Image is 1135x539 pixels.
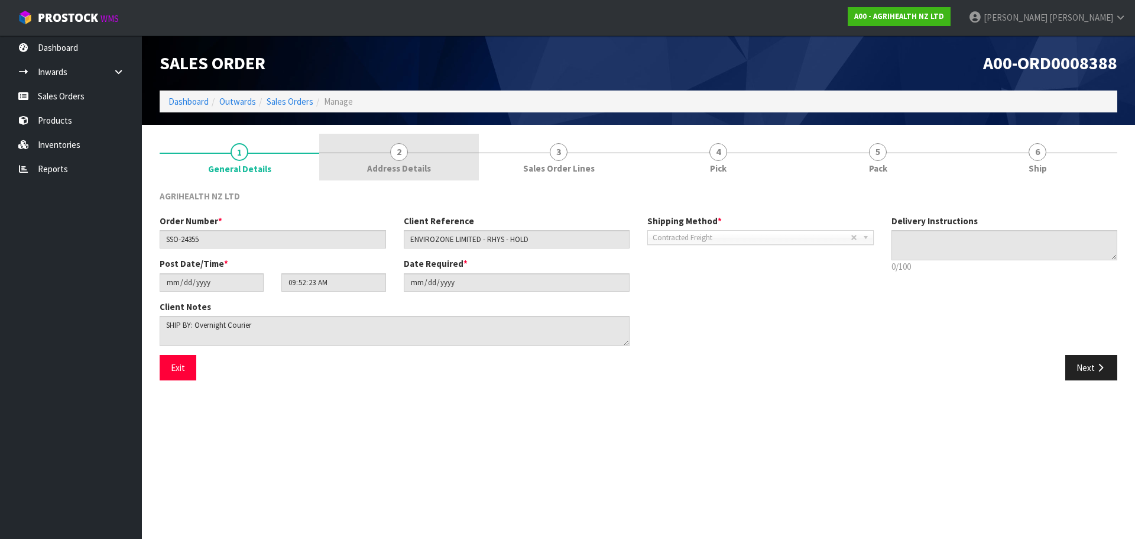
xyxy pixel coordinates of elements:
p: 0/100 [891,260,1118,273]
small: WMS [100,13,119,24]
span: 6 [1029,143,1046,161]
span: Pick [710,162,727,175]
input: Client Reference [404,230,630,248]
label: Client Notes [160,301,211,313]
span: [PERSON_NAME] [984,12,1048,23]
span: 1 [231,143,248,161]
label: Post Date/Time [160,257,228,270]
label: Delivery Instructions [891,215,978,227]
span: [PERSON_NAME] [1049,12,1113,23]
span: 2 [390,143,408,161]
span: 4 [709,143,727,161]
button: Exit [160,355,196,380]
img: cube-alt.png [18,10,33,25]
label: Shipping Method [647,215,722,227]
a: Outwards [219,96,256,107]
span: Address Details [367,162,431,175]
label: Client Reference [404,215,474,227]
span: AGRIHEALTH NZ LTD [160,191,240,202]
span: ProStock [38,10,98,25]
span: Contracted Freight [653,231,851,245]
span: Manage [324,96,353,107]
span: Sales Order [160,51,265,74]
span: General Details [208,163,271,175]
a: Dashboard [168,96,209,107]
span: 5 [869,143,887,161]
span: Sales Order Lines [523,162,595,175]
input: Order Number [160,230,386,248]
button: Next [1065,355,1117,380]
span: A00-ORD0008388 [983,51,1117,74]
label: Date Required [404,257,468,270]
span: Pack [869,162,887,175]
label: Order Number [160,215,222,227]
span: 3 [550,143,567,161]
strong: A00 - AGRIHEALTH NZ LTD [854,11,944,21]
span: General Details [160,181,1117,389]
a: Sales Orders [267,96,313,107]
span: Ship [1029,162,1047,175]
